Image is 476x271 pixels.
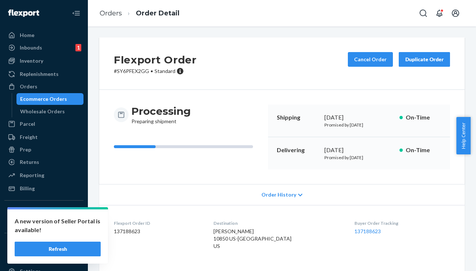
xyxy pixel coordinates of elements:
img: Flexport logo [8,10,39,17]
p: Shipping [277,113,319,122]
div: [DATE] [324,113,394,122]
a: Parcel [4,118,83,130]
div: Wholesale Orders [20,108,65,115]
div: Freight [20,133,38,141]
a: Prep [4,144,83,155]
button: Open notifications [432,6,447,21]
button: Open account menu [448,6,463,21]
button: Fast Tags [4,239,83,251]
ol: breadcrumbs [94,3,185,24]
p: On-Time [406,113,441,122]
dt: Buyer Order Tracking [354,220,450,226]
a: Replenishments [4,68,83,80]
a: Wholesale Orders [16,106,84,117]
a: Ecommerce Orders [16,93,84,105]
div: Duplicate Order [405,56,444,63]
h3: Processing [131,105,191,118]
h2: Flexport Order [114,52,197,67]
button: Duplicate Order [399,52,450,67]
button: Open Search Box [416,6,431,21]
dt: Destination [213,220,343,226]
div: [DATE] [324,146,394,154]
span: Standard [155,68,175,74]
a: Add Fast Tag [4,254,83,263]
span: [PERSON_NAME] 10850 US-[GEOGRAPHIC_DATA] US [213,228,291,249]
button: Close Navigation [69,6,83,21]
a: Orders [4,81,83,92]
div: Reporting [20,172,44,179]
div: Inventory [20,57,43,65]
dd: 137188623 [114,228,202,235]
div: Parcel [20,120,35,128]
a: Inventory [4,55,83,67]
div: Home [20,32,34,39]
a: Home [4,29,83,41]
div: 1 [75,44,81,51]
a: Inbounds1 [4,42,83,54]
dt: Flexport Order ID [114,220,202,226]
button: Refresh [15,242,101,256]
a: Orders [100,9,122,17]
p: A new version of Seller Portal is available! [15,217,101,234]
button: Integrations [4,206,83,218]
a: Billing [4,183,83,194]
a: 137188623 [354,228,381,234]
p: On-Time [406,146,441,154]
div: Billing [20,185,35,192]
a: Returns [4,156,83,168]
a: Reporting [4,169,83,181]
button: Help Center [456,117,471,154]
p: # SY6PFEX2GG [114,67,197,75]
a: Order Detail [136,9,179,17]
span: • [150,68,153,74]
a: Freight [4,131,83,143]
button: Cancel Order [348,52,393,67]
div: Inbounds [20,44,42,51]
div: Returns [20,158,39,166]
p: Promised by [DATE] [324,122,394,128]
div: Ecommerce Orders [20,95,67,103]
a: Add Integration [4,221,83,230]
span: Order History [261,191,296,198]
div: Preparing shipment [131,105,191,125]
div: Orders [20,83,37,90]
p: Promised by [DATE] [324,154,394,161]
div: Prep [20,146,31,153]
div: Replenishments [20,70,59,78]
p: Delivering [277,146,319,154]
